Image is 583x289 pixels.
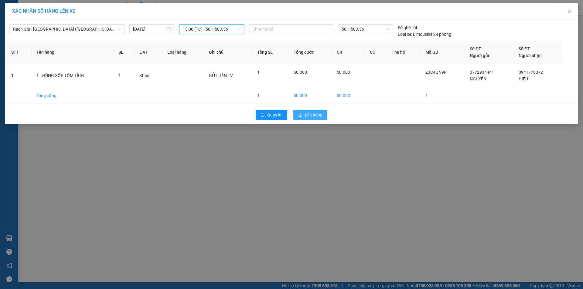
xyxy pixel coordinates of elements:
span: HIẾU [519,76,528,81]
span: 1 [118,73,121,78]
th: ĐVT [135,41,162,64]
span: 50H-503.36 [342,25,389,34]
input: 14/08/2025 [133,26,165,32]
span: Số ĐT [470,46,481,51]
span: ZJC4QN9P [425,70,447,75]
span: upload [298,113,302,118]
span: XÁC NHẬN SỐ HÀNG LÊN XE [12,8,75,14]
td: Tổng cộng [32,87,114,104]
td: 50.000 [332,87,365,104]
span: 50.000 [337,70,350,75]
button: uploadLên hàng [293,110,327,120]
span: Quay lại [267,112,282,118]
td: Khác [135,64,162,87]
th: Mã GD [421,41,465,64]
th: CC [365,41,387,64]
span: 0772934441 [470,70,494,75]
span: Loại xe: [398,31,412,38]
span: 0941776072 [519,70,543,75]
span: NGUYÊN [470,76,486,81]
span: Rạch Giá - Sài Gòn (Hàng Hoá) [13,25,121,34]
th: Tổng cước [289,41,332,64]
td: 50.000 [289,87,332,104]
th: Thu hộ [387,41,421,64]
span: rollback [261,113,265,118]
div: 24 [398,24,417,31]
span: GỬI TIỀN TV [209,73,233,78]
th: Ghi chú [204,41,252,64]
span: Người gửi [470,53,489,58]
th: SL [114,41,135,64]
th: Tổng SL [252,41,288,64]
td: 1 [6,64,32,87]
td: 1 [421,87,465,104]
th: STT [6,41,32,64]
button: rollbackQuay lại [256,110,287,120]
th: Loại hàng [162,41,204,64]
span: Người nhận [519,53,542,58]
span: close [567,9,572,14]
span: Số ghế: [398,24,411,31]
span: 1 [257,70,260,75]
span: Lên hàng [305,112,322,118]
span: Số ĐT [519,46,530,51]
div: Limousine 24 phòng [398,31,451,38]
th: Tên hàng [32,41,114,64]
span: 13:00 (TC) - 50H-503.36 [183,25,240,34]
td: 1 THÙNG XỐP TÔM TÍCH [32,64,114,87]
th: CR [332,41,365,64]
button: Close [561,3,578,20]
span: 50.000 [294,70,307,75]
td: 1 [252,87,288,104]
